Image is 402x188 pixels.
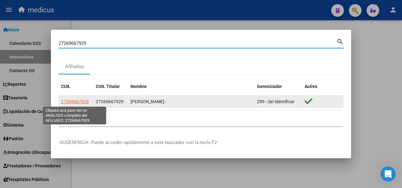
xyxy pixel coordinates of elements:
[96,99,124,104] span: 27269667929
[58,110,344,126] div: 1 total
[58,80,93,93] datatable-header-cell: CUIL
[61,84,70,89] span: CUIL
[96,84,120,89] span: CUIL Titular
[93,80,128,93] datatable-header-cell: CUIL Titular
[65,63,84,70] div: Afiliados
[131,84,147,89] span: Nombre
[381,166,396,182] iframe: Intercom live chat
[302,80,344,93] datatable-header-cell: Activo
[257,99,295,104] span: Z99 - Sin Identificar
[254,80,302,93] datatable-header-cell: Gerenciador
[257,84,282,89] span: Gerenciador
[337,37,344,45] mat-icon: search
[131,98,252,105] div: [PERSON_NAME] -
[305,84,317,89] span: Activo
[128,80,254,93] datatable-header-cell: Nombre
[61,99,89,104] span: 27269667929
[58,139,344,146] p: -SUGERENCIA: Puede acceder rapidamente a este buscador con la tecla F2-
